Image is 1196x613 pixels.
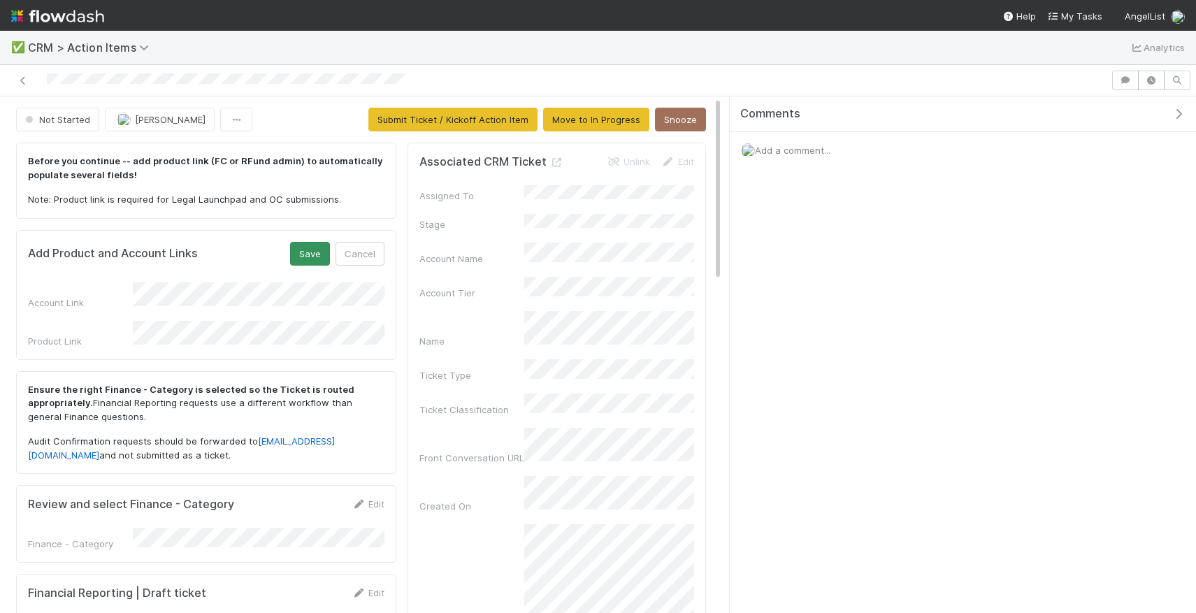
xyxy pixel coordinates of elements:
span: Comments [740,107,800,121]
p: Note: Product link is required for Legal Launchpad and OC submissions. [28,193,384,207]
button: Cancel [336,242,384,266]
p: Financial Reporting requests use a different workflow than general Finance questions. [28,383,384,424]
div: Name [419,334,524,348]
button: [PERSON_NAME] [105,108,215,131]
div: Account Name [419,252,524,266]
a: [EMAIL_ADDRESS][DOMAIN_NAME] [28,435,335,461]
h5: Financial Reporting | Draft ticket [28,586,206,600]
a: Edit [352,498,384,510]
span: Add a comment... [755,145,830,156]
div: Finance - Category [28,537,133,551]
div: Product Link [28,334,133,348]
div: Assigned To [419,189,524,203]
span: AngelList [1125,10,1165,22]
button: Save [290,242,330,266]
span: CRM > Action Items [28,41,156,55]
div: Ticket Type [419,368,524,382]
a: Edit [661,156,694,167]
div: Front Conversation URL [419,451,524,465]
div: Help [1002,9,1036,23]
div: Ticket Classification [419,403,524,417]
a: Unlink [607,156,650,167]
img: avatar_ac990a78-52d7-40f8-b1fe-cbbd1cda261e.png [1171,10,1185,24]
a: Edit [352,587,384,598]
button: Move to In Progress [543,108,649,131]
a: Analytics [1130,39,1185,56]
strong: Before you continue -- add product link (FC or RFund admin) to automatically populate several fie... [28,155,382,180]
span: Not Started [22,114,90,125]
div: Account Link [28,296,133,310]
button: Submit Ticket / Kickoff Action Item [368,108,538,131]
span: [PERSON_NAME] [135,114,206,125]
div: Stage [419,217,524,231]
a: My Tasks [1047,9,1102,23]
div: Account Tier [419,286,524,300]
span: My Tasks [1047,10,1102,22]
h5: Associated CRM Ticket [419,155,563,169]
h5: Add Product and Account Links [28,247,198,261]
img: avatar_ac990a78-52d7-40f8-b1fe-cbbd1cda261e.png [741,143,755,157]
span: ✅ [11,41,25,53]
div: Created On [419,499,524,513]
button: Not Started [16,108,99,131]
button: Snooze [655,108,706,131]
h5: Review and select Finance - Category [28,498,234,512]
p: Audit Confirmation requests should be forwarded to and not submitted as a ticket. [28,435,384,462]
img: logo-inverted-e16ddd16eac7371096b0.svg [11,4,104,28]
strong: Ensure the right Finance - Category is selected so the Ticket is routed appropriately. [28,384,354,409]
img: avatar_ac990a78-52d7-40f8-b1fe-cbbd1cda261e.png [117,113,131,127]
